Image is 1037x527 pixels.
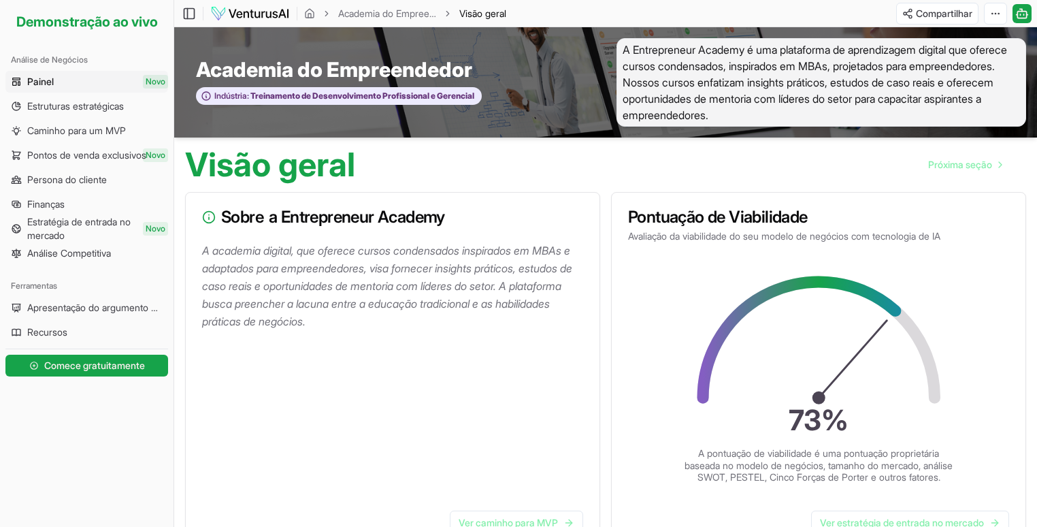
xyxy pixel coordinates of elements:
[250,91,474,101] font: Treinamento de Desenvolvimento Profissional e Gerencial
[916,7,972,19] font: Compartilhar
[5,297,168,319] a: Apresentação do argumento de venda
[221,207,263,227] font: Sobre
[196,57,472,82] font: Academia do Empreendedor
[27,100,124,112] font: Estruturas estratégicas
[44,360,145,371] font: Comece gratuitamente
[5,242,168,264] a: Análise Competitiva
[5,120,168,142] a: Caminho para um MVP
[628,207,808,227] font: Pontuação de Viabilidade
[896,3,978,25] button: Compartilhar
[11,54,88,65] font: Análise de Negócios
[917,151,1013,178] a: Ir para a próxima página
[146,223,165,234] font: Novo
[214,91,249,101] font: Indústria:
[27,247,111,259] font: Análise Competitiva
[5,352,168,379] a: Comece gratuitamente
[27,198,65,210] font: Finanças
[146,76,165,86] font: Novo
[917,151,1013,178] nav: paginação
[185,144,355,185] font: Visão geral
[27,149,146,161] font: Pontos de venda exclusivos
[338,7,436,20] a: Academia do Empreendedor
[928,159,992,170] font: Próxima seção
[269,207,445,227] font: a Entrepreneur Academy
[5,321,168,343] a: Recursos
[628,230,940,242] font: Avaliação da viabilidade do seu modelo de negócios com tecnologia de IA
[210,5,290,22] img: logotipo
[304,7,506,20] nav: migalha de pão
[338,7,460,19] font: Academia do Empreendedor
[5,169,168,191] a: Persona do cliente
[685,447,953,483] font: A pontuação de viabilidade é uma pontuação proprietária baseada no modelo de negócios, tamanho do...
[27,174,107,185] font: Persona do cliente
[27,76,54,87] font: Painel
[27,302,191,313] font: Apresentação do argumento de venda
[5,355,168,377] button: Comece gratuitamente
[5,95,168,117] a: Estruturas estratégicas
[27,125,126,136] font: Caminho para um MVP
[789,403,849,437] text: 73 %
[27,326,67,338] font: Recursos
[146,150,165,160] font: Novo
[5,218,168,240] a: Estratégia de entrada no mercadoNovo
[5,71,168,93] a: PainelNovo
[5,144,168,166] a: Pontos de venda exclusivosNovo
[459,7,506,20] span: Visão geral
[623,43,1007,122] font: A Entrepreneur Academy é uma plataforma de aprendizagem digital que oferece cursos condensados, i...
[459,7,506,19] font: Visão geral
[202,244,575,328] font: A academia digital, que oferece cursos condensados inspirados em MBAs e adaptados para empreended...
[5,193,168,215] a: Finanças
[11,281,57,291] font: Ferramentas
[196,87,482,106] button: Indústria:Treinamento de Desenvolvimento Profissional e Gerencial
